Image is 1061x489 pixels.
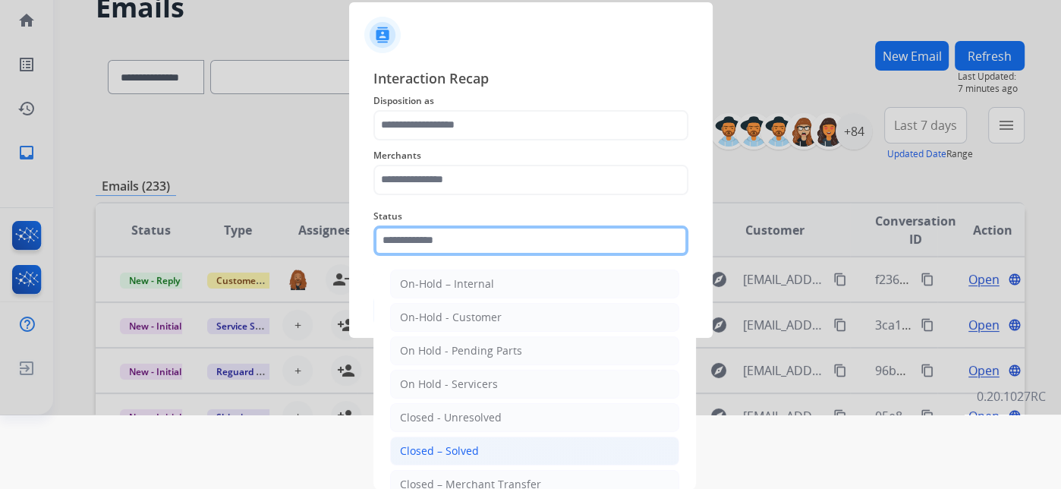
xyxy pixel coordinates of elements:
[364,17,401,53] img: contactIcon
[400,443,479,459] div: Closed – Solved
[373,207,688,226] span: Status
[400,310,502,325] div: On-Hold - Customer
[400,276,494,292] div: On-Hold – Internal
[373,147,688,165] span: Merchants
[977,387,1046,405] p: 0.20.1027RC
[373,92,688,110] span: Disposition as
[373,68,688,92] span: Interaction Recap
[400,377,498,392] div: On Hold - Servicers
[400,410,502,425] div: Closed - Unresolved
[400,343,522,358] div: On Hold - Pending Parts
